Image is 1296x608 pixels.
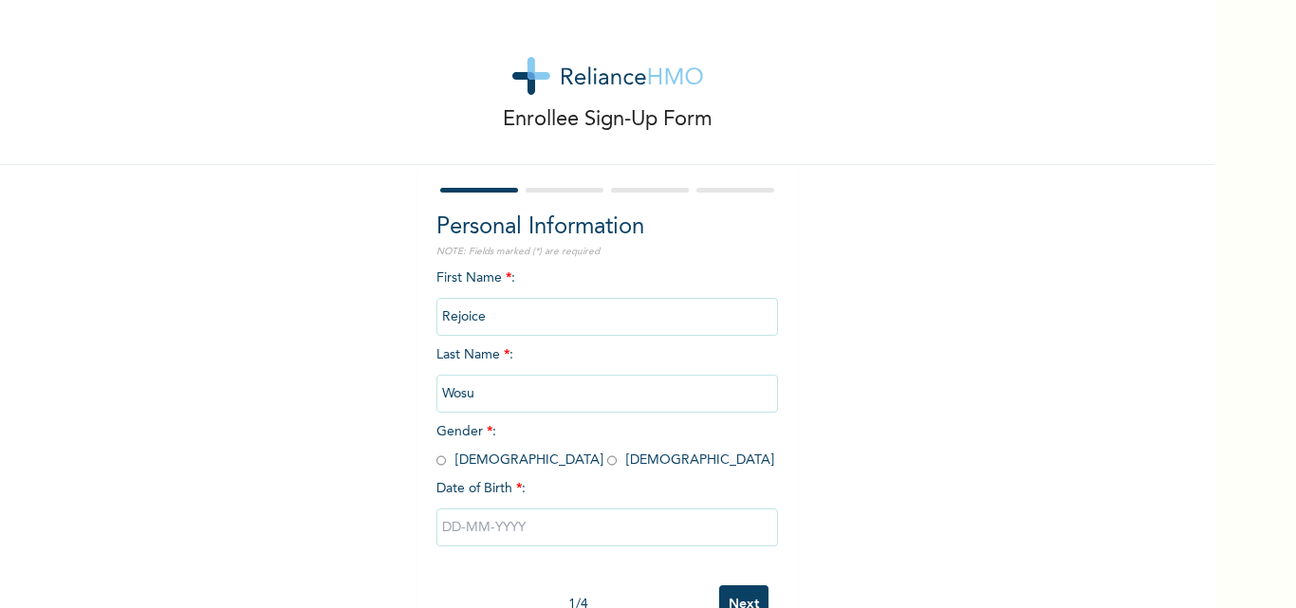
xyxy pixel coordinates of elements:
[436,298,778,336] input: Enter your first name
[436,211,778,245] h2: Personal Information
[436,348,778,400] span: Last Name :
[436,508,778,546] input: DD-MM-YYYY
[436,375,778,413] input: Enter your last name
[436,245,778,259] p: NOTE: Fields marked (*) are required
[436,271,778,323] span: First Name :
[512,57,703,95] img: logo
[503,104,713,136] p: Enrollee Sign-Up Form
[436,479,526,499] span: Date of Birth :
[436,425,774,467] span: Gender : [DEMOGRAPHIC_DATA] [DEMOGRAPHIC_DATA]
